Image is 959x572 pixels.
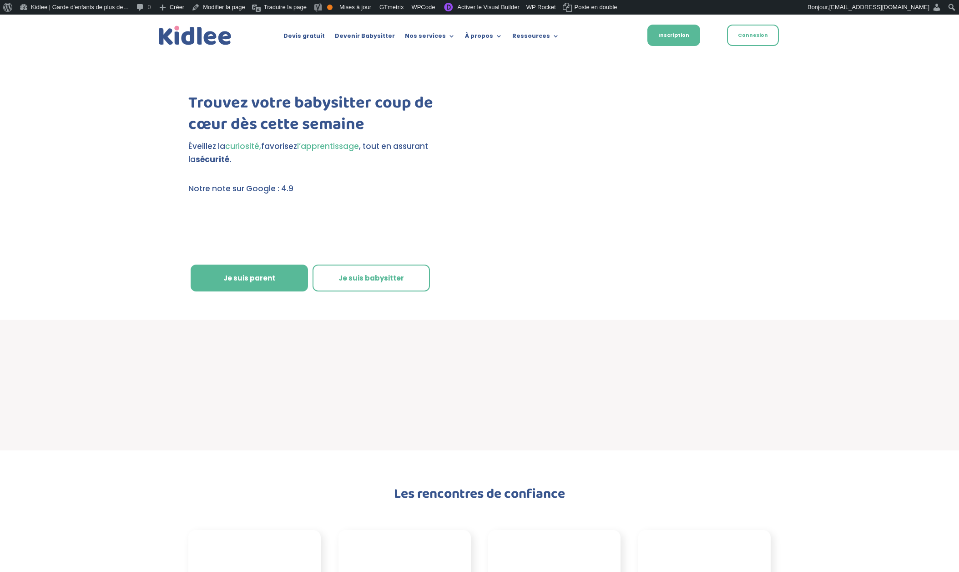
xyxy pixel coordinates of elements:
[459,361,500,402] img: Sybel
[188,223,259,242] img: Anniversaire
[234,487,725,506] h2: Les rencontres de confiance
[297,141,359,152] span: l’apprentissage
[196,154,232,165] strong: sécurité.
[367,198,457,219] img: Mercredi
[327,5,333,10] div: OK
[156,24,234,48] a: Kidlee Logo
[283,33,325,43] a: Devis gratuit
[647,25,700,46] a: Inscription
[829,4,929,10] span: [EMAIL_ADDRESS][DOMAIN_NAME]
[188,182,464,195] p: Notre note sur Google : 4.9
[156,24,234,48] img: logo_kidlee_bleu
[188,140,464,166] p: Éveillez la favorisez , tout en assurant la
[389,223,450,244] img: Thematique
[188,92,464,140] h1: Trouvez votre babysitter coup de cœur dès cette semaine
[225,141,261,152] span: curiosité,
[512,33,559,43] a: Ressources
[188,198,268,216] img: Sortie decole
[275,198,360,217] img: weekends
[727,25,779,46] a: Connexion
[313,265,430,292] a: Je suis babysitter
[273,223,376,242] img: Atelier thematique
[191,265,308,292] a: Je suis parent
[405,33,455,43] a: Nos services
[614,33,622,39] img: Français
[465,33,502,43] a: À propos
[335,33,395,43] a: Devenir Babysitter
